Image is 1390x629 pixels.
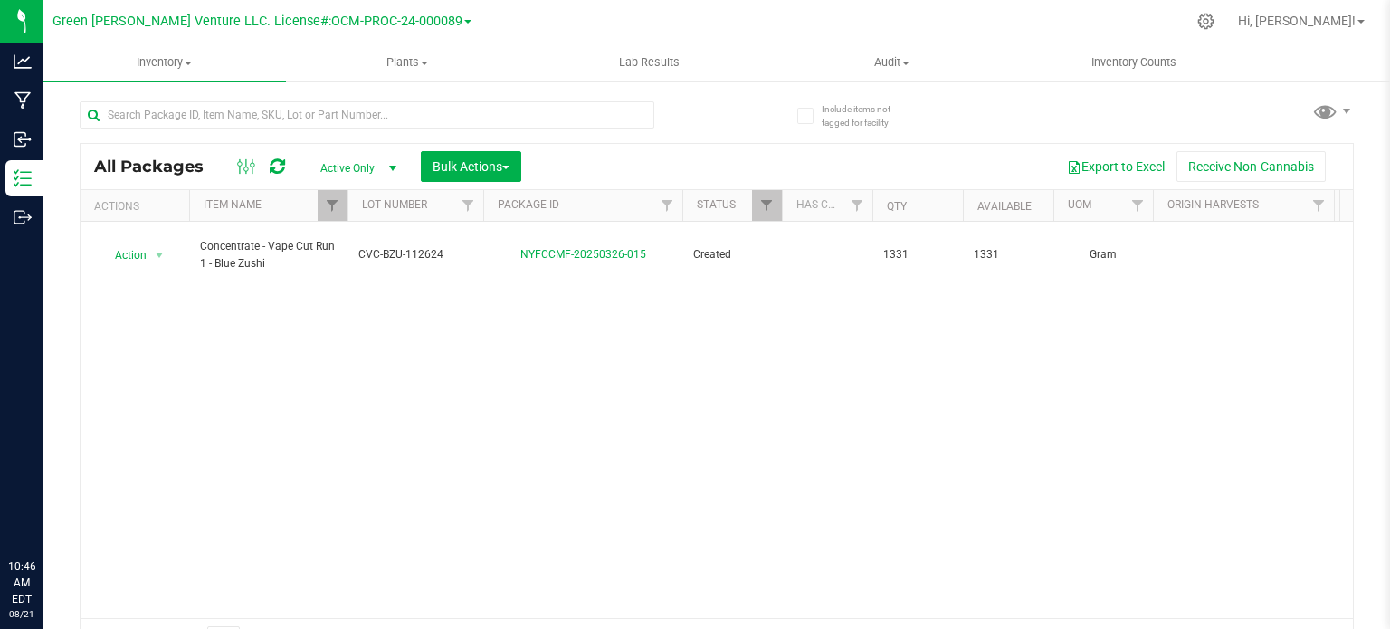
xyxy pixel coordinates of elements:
button: Receive Non-Cannabis [1176,151,1326,182]
span: Created [693,246,771,263]
inline-svg: Analytics [14,52,32,71]
div: Manage settings [1195,13,1217,30]
inline-svg: Manufacturing [14,91,32,110]
th: Has COA [782,190,872,222]
inline-svg: Outbound [14,208,32,226]
span: Include items not tagged for facility [822,102,912,129]
a: Filter [453,190,483,221]
span: CVC-BZU-112624 [358,246,472,263]
a: Filter [843,190,872,221]
iframe: Resource center unread badge [53,481,75,503]
button: Bulk Actions [421,151,521,182]
a: NYFCCMF-20250326-015 [520,248,646,261]
a: Filter [652,190,682,221]
a: Qty [887,200,907,213]
a: Filter [1123,190,1153,221]
span: Action [99,243,148,268]
span: Bulk Actions [433,159,509,174]
a: Status [697,198,736,211]
span: 1331 [883,246,952,263]
a: Plants [286,43,528,81]
a: Filter [318,190,347,221]
span: select [148,243,171,268]
a: Inventory [43,43,286,81]
span: Inventory [43,54,286,71]
p: 10:46 AM EDT [8,558,35,607]
iframe: Resource center [18,484,72,538]
span: Green [PERSON_NAME] Venture LLC. License#:OCM-PROC-24-000089 [52,14,462,29]
a: Lot Number [362,198,427,211]
a: Audit [770,43,1013,81]
span: All Packages [94,157,222,176]
a: Origin Harvests [1167,198,1259,211]
inline-svg: Inventory [14,169,32,187]
a: Inventory Counts [1013,43,1255,81]
span: Audit [771,54,1012,71]
a: UOM [1068,198,1091,211]
div: Actions [94,200,182,213]
span: Gram [1064,246,1142,263]
inline-svg: Inbound [14,130,32,148]
a: Item Name [204,198,262,211]
span: Concentrate - Vape Cut Run 1 - Blue Zushi [200,238,337,272]
a: Package ID [498,198,559,211]
span: 1331 [974,246,1042,263]
a: Lab Results [528,43,771,81]
a: Filter [1304,190,1334,221]
a: Filter [752,190,782,221]
span: Inventory Counts [1067,54,1201,71]
a: Available [977,200,1032,213]
p: 08/21 [8,607,35,621]
button: Export to Excel [1055,151,1176,182]
input: Search Package ID, Item Name, SKU, Lot or Part Number... [80,101,654,129]
span: Plants [287,54,528,71]
span: Hi, [PERSON_NAME]! [1238,14,1356,28]
span: Lab Results [595,54,704,71]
